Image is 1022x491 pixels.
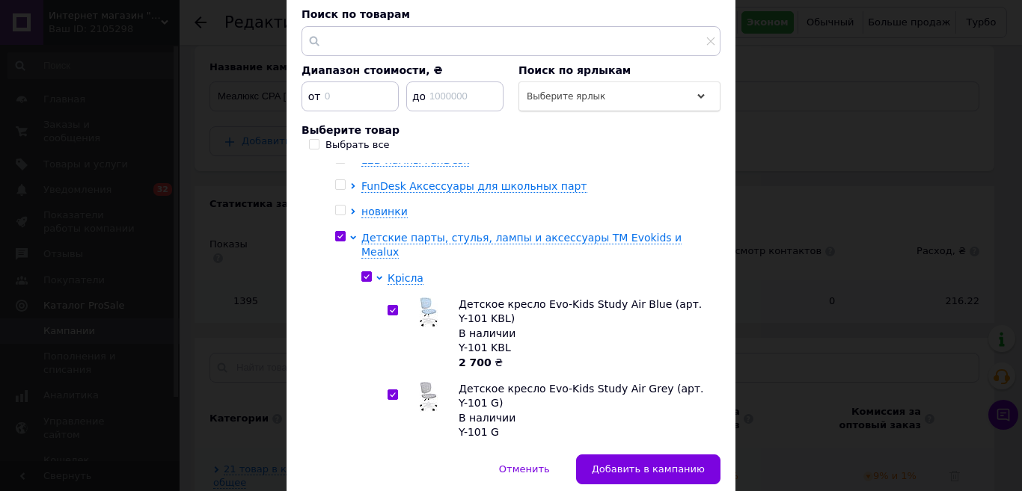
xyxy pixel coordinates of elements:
span: Поиск по ярлыкам [518,64,631,76]
span: Выберите ярлык [527,91,605,102]
button: Добавить в кампанию [576,454,720,484]
input: 0 [302,81,399,111]
span: Y-101 G [459,426,499,438]
span: до [408,89,426,104]
b: 2 700 [459,356,492,368]
button: Отменить [483,454,566,484]
img: Детское кресло Evo-Kids Study Air Blue (арт. Y-101 KBL) [414,297,444,327]
input: 1000000 [406,81,504,111]
span: от [303,89,322,104]
span: Детские парты, стулья, лампы и аксессуары ТМ Evokids и Mealux [361,232,682,259]
span: Добавить в кампанию [592,463,705,475]
div: В наличии [459,411,712,426]
span: Y-101 KBL [459,342,511,353]
img: Детское кресло Evo-Kids Study Air Grey (арт. Y-101 G) [414,382,444,412]
div: В наличии [459,327,712,342]
div: Выбрать все [325,138,390,152]
div: ₴ [459,356,712,371]
span: Крісла [388,272,423,284]
span: Отменить [499,463,550,475]
span: Диапазон стоимости, ₴ [302,64,443,76]
span: новинки [361,206,408,217]
span: Детское кресло Evo-Kids Study Air Grey (арт. Y-101 G) [459,383,704,410]
span: Поиск по товарам [302,8,410,20]
span: Детское кресло Evo-Kids Study Air Blue (арт. Y-101 KBL) [459,298,702,325]
span: Выберите товар [302,124,400,136]
span: FunDesk Аксессуары для школьных парт [361,180,587,192]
